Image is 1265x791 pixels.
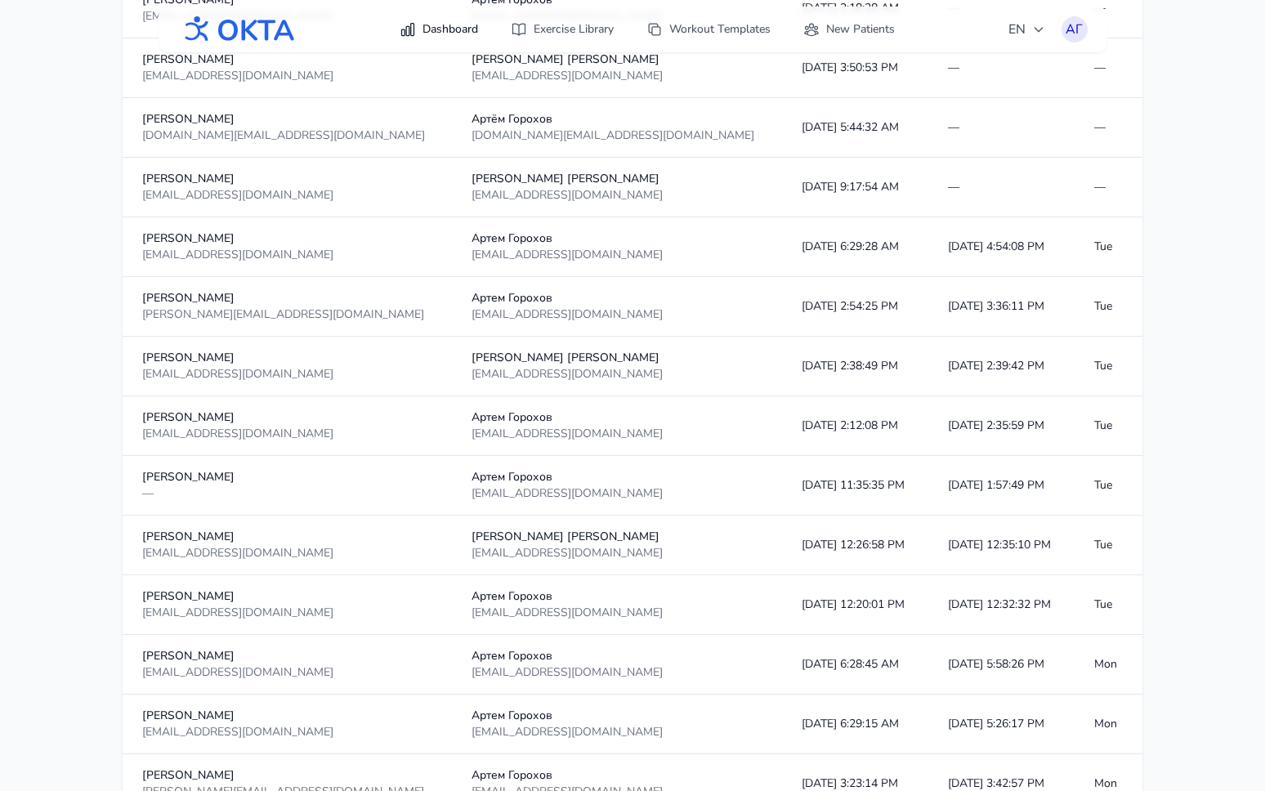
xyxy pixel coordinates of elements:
td: — [928,98,1075,158]
td: [DATE] 3:36:11 PM [928,277,1075,337]
div: [EMAIL_ADDRESS][DOMAIN_NAME] [472,68,762,84]
td: — [928,38,1075,98]
a: New Patients [793,15,905,44]
div: Артем Горохов [472,708,762,724]
td: Tue [1075,456,1142,516]
div: [PERSON_NAME] [142,51,432,68]
div: Артём Горохов [472,111,762,127]
td: [DATE] 12:26:58 PM [782,516,928,575]
div: Артем Горохов [472,409,762,426]
td: Tue [1075,277,1142,337]
div: [EMAIL_ADDRESS][DOMAIN_NAME] [472,605,762,621]
td: [DATE] 2:12:08 PM [782,396,928,456]
div: Артем Горохов [472,290,762,306]
td: [DATE] 2:38:49 PM [782,337,928,396]
div: [PERSON_NAME] [PERSON_NAME] [472,350,762,366]
div: [EMAIL_ADDRESS][DOMAIN_NAME] [472,306,762,323]
div: [PERSON_NAME] [142,111,432,127]
button: EN [999,13,1055,46]
td: — [1075,38,1142,98]
div: [PERSON_NAME][EMAIL_ADDRESS][DOMAIN_NAME] [142,306,432,323]
div: [PERSON_NAME] [142,350,432,366]
div: [EMAIL_ADDRESS][DOMAIN_NAME] [142,605,432,621]
div: Артем Горохов [472,767,762,784]
div: [PERSON_NAME] [142,767,432,784]
td: Mon [1075,695,1142,754]
div: — [142,485,432,502]
td: [DATE] 1:57:49 PM [928,456,1075,516]
td: Tue [1075,516,1142,575]
td: [DATE] 5:26:17 PM [928,695,1075,754]
div: [EMAIL_ADDRESS][DOMAIN_NAME] [142,545,432,561]
div: Артем Горохов [472,588,762,605]
div: [EMAIL_ADDRESS][DOMAIN_NAME] [472,664,762,681]
td: [DATE] 2:54:25 PM [782,277,928,337]
div: [EMAIL_ADDRESS][DOMAIN_NAME] [142,187,432,203]
td: [DATE] 9:17:54 AM [782,158,928,217]
div: [EMAIL_ADDRESS][DOMAIN_NAME] [472,545,762,561]
td: [DATE] 3:50:53 PM [782,38,928,98]
div: Артем Горохов [472,469,762,485]
div: [PERSON_NAME] [PERSON_NAME] [472,171,762,187]
div: [PERSON_NAME] [142,171,432,187]
td: [DATE] 12:20:01 PM [782,575,928,635]
td: Tue [1075,575,1142,635]
td: — [928,158,1075,217]
div: Артем Горохов [472,648,762,664]
td: [DATE] 12:35:10 PM [928,516,1075,575]
div: [EMAIL_ADDRESS][DOMAIN_NAME] [142,247,432,263]
div: [EMAIL_ADDRESS][DOMAIN_NAME] [142,664,432,681]
td: Tue [1075,217,1142,277]
td: [DATE] 6:29:28 AM [782,217,928,277]
div: [EMAIL_ADDRESS][DOMAIN_NAME] [472,485,762,502]
td: [DATE] 11:35:35 PM [782,456,928,516]
div: Артем Горохов [472,230,762,247]
div: [EMAIL_ADDRESS][DOMAIN_NAME] [472,724,762,740]
td: [DATE] 5:44:32 AM [782,98,928,158]
td: [DATE] 5:58:26 PM [928,635,1075,695]
div: [EMAIL_ADDRESS][DOMAIN_NAME] [142,724,432,740]
img: OKTA logo [178,8,296,51]
div: [DOMAIN_NAME][EMAIL_ADDRESS][DOMAIN_NAME] [472,127,762,144]
div: [PERSON_NAME] [PERSON_NAME] [472,529,762,545]
a: Exercise Library [501,15,624,44]
td: [DATE] 2:35:59 PM [928,396,1075,456]
div: [EMAIL_ADDRESS][DOMAIN_NAME] [142,366,432,382]
td: — [1075,98,1142,158]
div: [EMAIL_ADDRESS][DOMAIN_NAME] [472,426,762,442]
td: [DATE] 6:29:15 AM [782,695,928,754]
td: Tue [1075,396,1142,456]
td: Mon [1075,635,1142,695]
a: Workout Templates [637,15,780,44]
div: [EMAIL_ADDRESS][DOMAIN_NAME] [472,247,762,263]
button: АГ [1062,16,1088,42]
div: [PERSON_NAME] [142,230,432,247]
div: [PERSON_NAME] [142,409,432,426]
td: [DATE] 4:54:08 PM [928,217,1075,277]
div: [EMAIL_ADDRESS][DOMAIN_NAME] [142,426,432,442]
td: Tue [1075,337,1142,396]
div: [PERSON_NAME] [142,588,432,605]
td: [DATE] 12:32:32 PM [928,575,1075,635]
a: Dashboard [390,15,488,44]
td: — [1075,158,1142,217]
div: [EMAIL_ADDRESS][DOMAIN_NAME] [472,187,762,203]
span: EN [1008,20,1045,39]
td: [DATE] 6:28:45 AM [782,635,928,695]
div: [PERSON_NAME] [142,290,432,306]
div: [PERSON_NAME] [142,708,432,724]
div: [PERSON_NAME] [142,529,432,545]
div: [DOMAIN_NAME][EMAIL_ADDRESS][DOMAIN_NAME] [142,127,432,144]
div: [EMAIL_ADDRESS][DOMAIN_NAME] [142,68,432,84]
div: [PERSON_NAME] [PERSON_NAME] [472,51,762,68]
div: [PERSON_NAME] [142,469,432,485]
div: [EMAIL_ADDRESS][DOMAIN_NAME] [472,366,762,382]
div: [PERSON_NAME] [142,648,432,664]
td: [DATE] 2:39:42 PM [928,337,1075,396]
